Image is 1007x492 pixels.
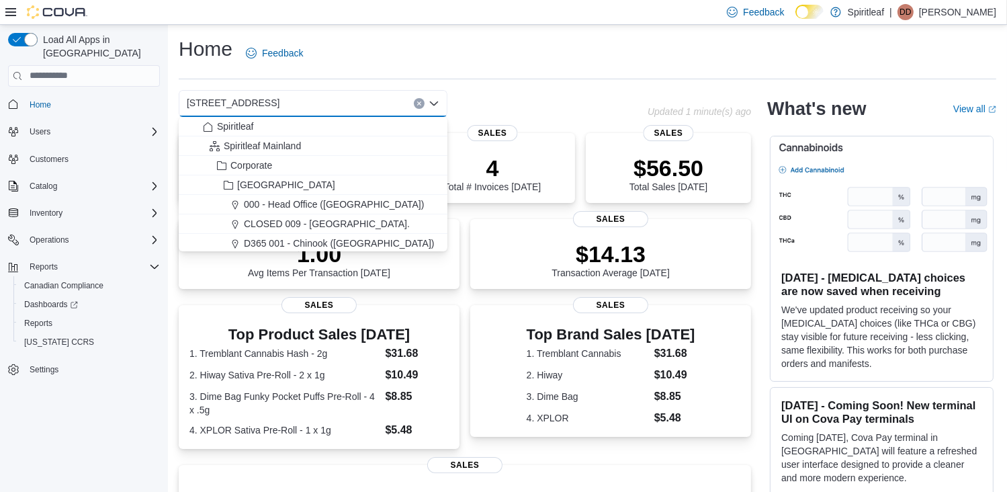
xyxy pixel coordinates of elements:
dd: $10.49 [654,367,695,383]
span: Sales [644,125,694,141]
button: Clear input [414,98,425,109]
button: D365 001 - Chinook ([GEOGRAPHIC_DATA]) [179,234,447,253]
p: Spiritleaf [848,4,884,20]
span: [GEOGRAPHIC_DATA] [237,178,335,192]
button: Inventory [3,204,165,222]
button: Spiritleaf Mainland [179,136,447,156]
span: Reports [19,315,160,331]
p: We've updated product receiving so your [MEDICAL_DATA] choices (like THCa or CBG) stay visible fo... [781,303,982,370]
button: Reports [13,314,165,333]
button: Corporate [179,156,447,175]
button: Customers [3,149,165,169]
span: Settings [24,361,160,378]
button: Operations [24,232,75,248]
a: Home [24,97,56,113]
span: Spiritleaf [217,120,253,133]
button: Close list of options [429,98,439,109]
span: Reports [30,261,58,272]
dt: 4. XPLOR Sativa Pre-Roll - 1 x 1g [189,423,380,437]
dd: $5.48 [386,422,449,438]
span: Dashboards [19,296,160,313]
dt: 3. Dime Bag [527,390,649,403]
a: Feedback [240,40,308,67]
span: Spiritleaf Mainland [224,139,301,153]
span: Inventory [30,208,62,218]
dt: 3. Dime Bag Funky Pocket Puffs Pre-Roll - 4 x .5g [189,390,380,417]
div: Daniel D [897,4,914,20]
h2: What's new [767,98,866,120]
button: Inventory [24,205,68,221]
dt: 1. Tremblant Cannabis [527,347,649,360]
button: [GEOGRAPHIC_DATA] [179,175,447,195]
span: Corporate [230,159,272,172]
span: CLOSED 009 - [GEOGRAPHIC_DATA]. [244,217,410,231]
span: Operations [30,235,69,245]
button: Reports [3,257,165,276]
dt: 4. XPLOR [527,411,649,425]
span: Catalog [24,178,160,194]
span: Catalog [30,181,57,192]
button: CLOSED 009 - [GEOGRAPHIC_DATA]. [179,214,447,234]
p: $56.50 [629,155,707,181]
span: Reports [24,259,160,275]
span: Load All Apps in [GEOGRAPHIC_DATA] [38,33,160,60]
span: Washington CCRS [19,334,160,350]
div: Total Sales [DATE] [629,155,707,192]
button: Operations [3,231,165,249]
span: Settings [30,364,58,375]
button: Spiritleaf [179,117,447,136]
p: $14.13 [552,241,670,268]
dd: $31.68 [654,345,695,362]
span: Sales [573,211,648,227]
span: Canadian Compliance [19,278,160,294]
h3: [DATE] - Coming Soon! New terminal UI on Cova Pay terminals [781,399,982,425]
div: Avg Items Per Transaction [DATE] [248,241,390,278]
dd: $10.49 [386,367,449,383]
span: Sales [468,125,518,141]
button: Users [24,124,56,140]
span: Sales [427,457,502,473]
h3: Top Brand Sales [DATE] [527,327,695,343]
span: Operations [24,232,160,248]
input: Dark Mode [795,5,824,19]
nav: Complex example [8,89,160,415]
span: Customers [30,154,69,165]
a: Dashboards [19,296,83,313]
p: Coming [DATE], Cova Pay terminal in [GEOGRAPHIC_DATA] will feature a refreshed user interface des... [781,431,982,485]
a: View allExternal link [953,104,996,114]
button: Reports [24,259,63,275]
div: Transaction Average [DATE] [552,241,670,278]
a: Settings [24,362,64,378]
span: Reports [24,318,52,329]
span: Home [24,96,160,113]
p: | [889,4,892,20]
p: 1.00 [248,241,390,268]
a: [US_STATE] CCRS [19,334,99,350]
a: Reports [19,315,58,331]
dt: 1. Tremblant Cannabis Hash - 2g [189,347,380,360]
div: Total # Invoices [DATE] [444,155,541,192]
a: Customers [24,151,74,167]
span: Users [30,126,50,137]
dd: $31.68 [386,345,449,362]
span: Home [30,99,51,110]
h1: Home [179,36,232,63]
a: Dashboards [13,295,165,314]
span: Sales [281,297,357,313]
span: 000 - Head Office ([GEOGRAPHIC_DATA]) [244,198,424,211]
button: 000 - Head Office ([GEOGRAPHIC_DATA]) [179,195,447,214]
span: Users [24,124,160,140]
button: Catalog [3,177,165,196]
span: Feedback [743,5,784,19]
svg: External link [988,106,996,114]
span: Inventory [24,205,160,221]
span: Feedback [262,46,303,60]
img: Cova [27,5,87,19]
span: Customers [24,151,160,167]
p: [PERSON_NAME] [919,4,996,20]
button: [US_STATE] CCRS [13,333,165,352]
dt: 2. Hiway [527,368,649,382]
span: Sales [573,297,648,313]
button: Settings [3,360,165,379]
